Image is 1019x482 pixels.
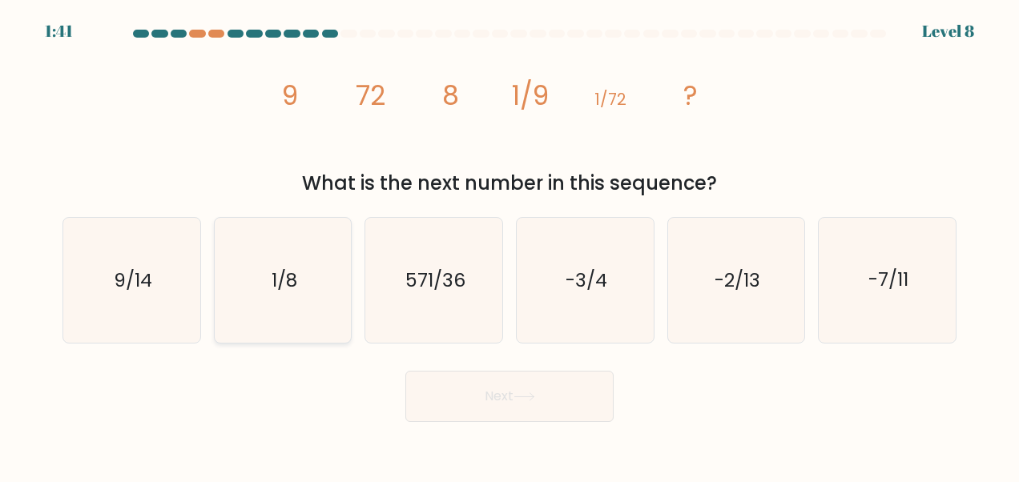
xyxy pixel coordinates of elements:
[114,267,152,293] text: 9/14
[356,77,385,114] tspan: 72
[272,267,297,293] text: 1/8
[282,77,298,114] tspan: 9
[922,19,974,43] div: Level 8
[868,267,908,293] text: -7/11
[683,77,698,114] tspan: ?
[566,267,607,293] text: -3/4
[715,267,760,293] text: -2/13
[405,371,614,422] button: Next
[45,19,73,43] div: 1:41
[72,169,947,198] div: What is the next number in this sequence?
[512,77,549,114] tspan: 1/9
[594,88,626,110] tspan: 1/72
[442,77,459,114] tspan: 8
[405,267,465,293] text: 571/36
